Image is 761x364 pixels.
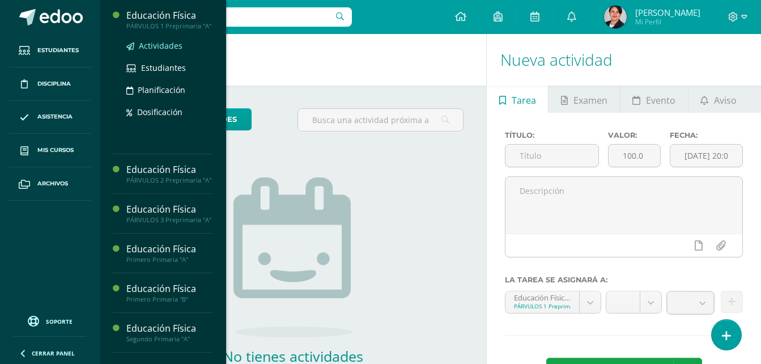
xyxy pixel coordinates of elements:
[635,17,700,27] span: Mi Perfil
[126,9,212,30] a: Educación FísicaPÁRVULOS 1 Preprimaria "A"
[126,335,212,343] div: Segundo Primaria "A"
[549,86,619,113] a: Examen
[126,322,212,343] a: Educación FísicaSegundo Primaria "A"
[500,34,747,86] h1: Nueva actividad
[505,276,743,284] label: La tarea se asignará a:
[505,145,598,167] input: Título
[609,145,660,167] input: Puntos máximos
[126,22,212,30] div: PÁRVULOS 1 Preprimaria "A"
[688,86,749,113] a: Aviso
[138,84,185,95] span: Planificación
[608,131,661,139] label: Valor:
[714,87,737,114] span: Aviso
[37,46,79,55] span: Estudiantes
[126,9,212,22] div: Educación Física
[126,203,212,224] a: Educación FísicaPÁRVULOS 3 Preprimaria "A"
[46,318,73,325] span: Soporte
[126,83,212,96] a: Planificación
[37,112,73,121] span: Asistencia
[113,34,473,86] h1: Actividades
[139,40,182,51] span: Actividades
[32,349,75,357] span: Cerrar panel
[126,163,212,184] a: Educación FísicaPÁRVULOS 2 Preprimaria "A"
[514,302,571,310] div: PÁRVULOS 1 Preprimaria
[126,243,212,256] div: Educación Física
[670,131,743,139] label: Fecha:
[126,216,212,224] div: PÁRVULOS 3 Preprimaria "A"
[14,313,86,328] a: Soporte
[126,256,212,264] div: Primero Primaria "A"
[126,295,212,303] div: Primero Primaria "B"
[126,39,212,52] a: Actividades
[126,243,212,264] a: Educación FísicaPrimero Primaria "A"
[233,177,352,337] img: no_activities.png
[126,176,212,184] div: PÁRVULOS 2 Preprimaria "A"
[505,131,599,139] label: Título:
[9,67,91,101] a: Disciplina
[604,6,627,28] img: 3217bf023867309e5ca14012f13f6a8c.png
[126,163,212,176] div: Educación Física
[298,109,463,131] input: Busca una actividad próxima aquí...
[573,87,607,114] span: Examen
[512,87,536,114] span: Tarea
[141,62,186,73] span: Estudiantes
[9,134,91,167] a: Mis cursos
[126,282,212,303] a: Educación FísicaPrimero Primaria "B"
[620,86,687,113] a: Evento
[505,291,601,313] a: Educación Física 'A'PÁRVULOS 1 Preprimaria
[37,79,71,88] span: Disciplina
[9,101,91,134] a: Asistencia
[670,145,742,167] input: Fecha de entrega
[126,282,212,295] div: Educación Física
[126,61,212,74] a: Estudiantes
[126,203,212,216] div: Educación Física
[9,167,91,201] a: Archivos
[137,107,182,117] span: Dosificación
[487,86,548,113] a: Tarea
[646,87,675,114] span: Evento
[635,7,700,18] span: [PERSON_NAME]
[9,34,91,67] a: Estudiantes
[514,291,571,302] div: Educación Física 'A'
[126,105,212,118] a: Dosificación
[126,322,212,335] div: Educación Física
[37,179,68,188] span: Archivos
[37,146,74,155] span: Mis cursos
[107,7,352,27] input: Busca un usuario...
